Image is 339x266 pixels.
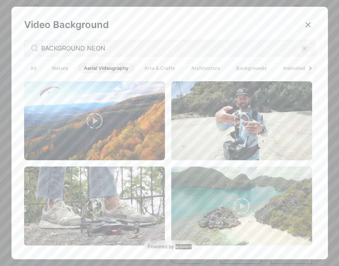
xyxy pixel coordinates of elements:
[230,63,273,73] span: Backgrounds
[46,63,74,73] span: Nature
[41,43,300,53] input: Search Videos
[138,63,182,73] span: Arts & Crafts
[277,63,312,73] span: Animated
[78,63,135,73] span: Aerial Videography
[24,19,109,30] span: Video Background
[185,63,227,73] span: Architecture
[24,63,43,73] span: All
[148,244,174,250] span: Powered by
